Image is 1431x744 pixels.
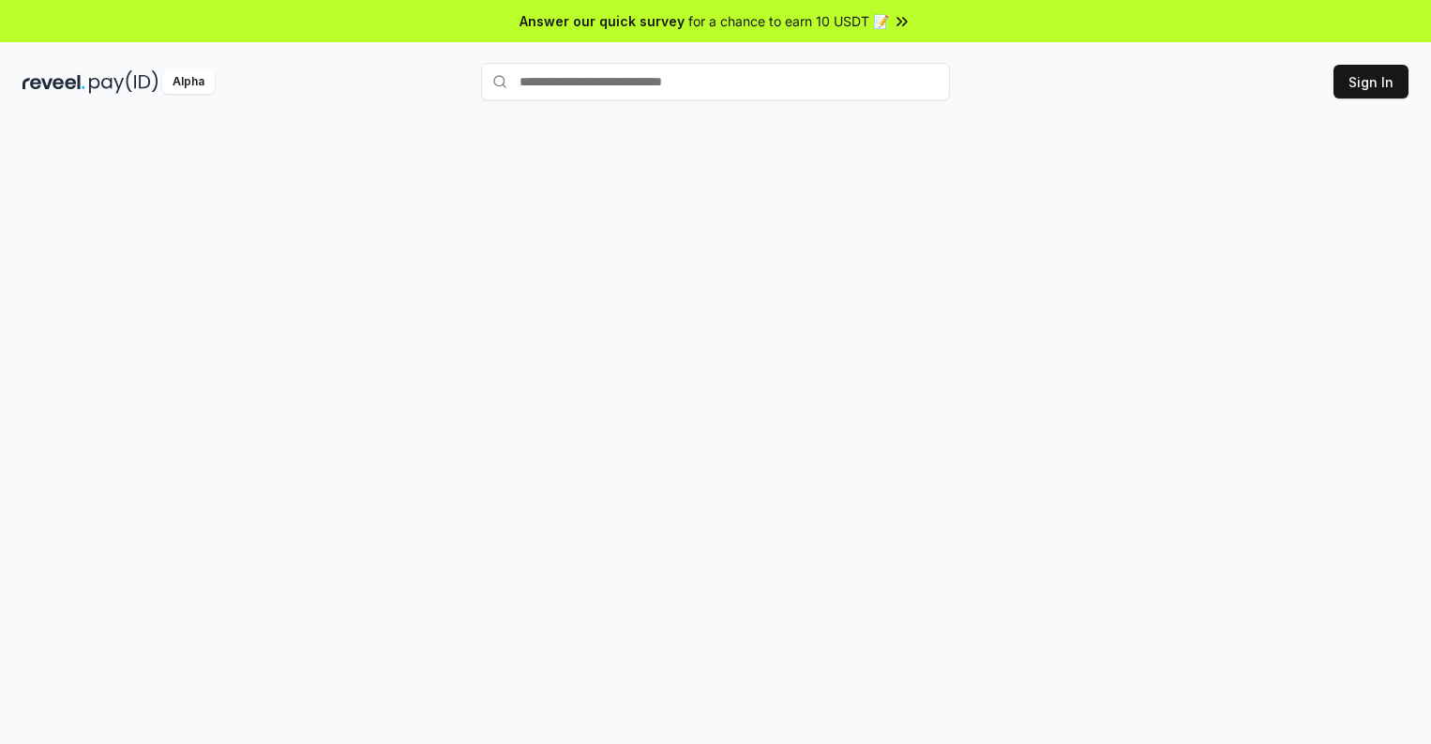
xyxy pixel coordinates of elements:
[1333,65,1408,99] button: Sign In
[23,70,85,94] img: reveel_dark
[162,70,215,94] div: Alpha
[520,11,685,31] span: Answer our quick survey
[688,11,889,31] span: for a chance to earn 10 USDT 📝
[89,70,158,94] img: pay_id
